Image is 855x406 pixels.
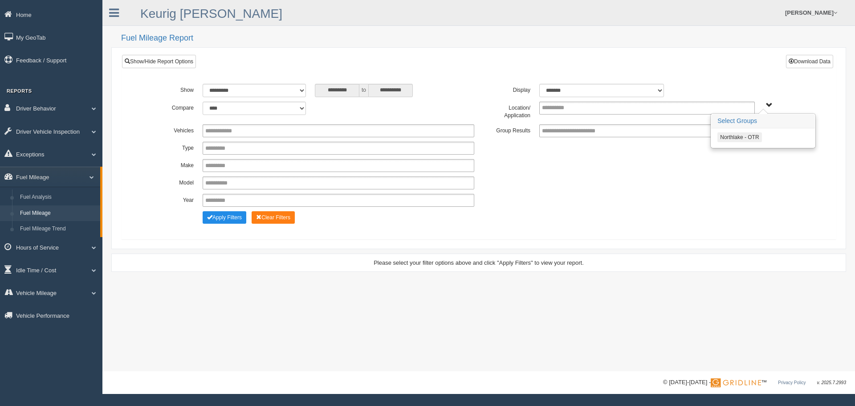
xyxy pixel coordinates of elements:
[203,211,246,224] button: Change Filter Options
[817,380,846,385] span: v. 2025.7.2993
[142,194,198,205] label: Year
[663,378,846,387] div: © [DATE]-[DATE] - ™
[142,176,198,187] label: Model
[119,258,838,267] div: Please select your filter options above and click "Apply Filters" to view your report.
[778,380,806,385] a: Privacy Policy
[717,132,761,142] button: Northlake - OTR
[711,378,761,387] img: Gridline
[711,114,815,128] h3: Select Groups
[142,102,198,112] label: Compare
[16,189,100,205] a: Fuel Analysis
[122,55,196,68] a: Show/Hide Report Options
[359,84,368,97] span: to
[142,124,198,135] label: Vehicles
[121,34,846,43] h2: Fuel Mileage Report
[479,84,535,94] label: Display
[16,221,100,237] a: Fuel Mileage Trend
[252,211,295,224] button: Change Filter Options
[479,124,535,135] label: Group Results
[479,102,535,120] label: Location/ Application
[16,205,100,221] a: Fuel Mileage
[142,84,198,94] label: Show
[142,142,198,152] label: Type
[786,55,833,68] button: Download Data
[140,7,282,21] a: Keurig [PERSON_NAME]
[142,159,198,170] label: Make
